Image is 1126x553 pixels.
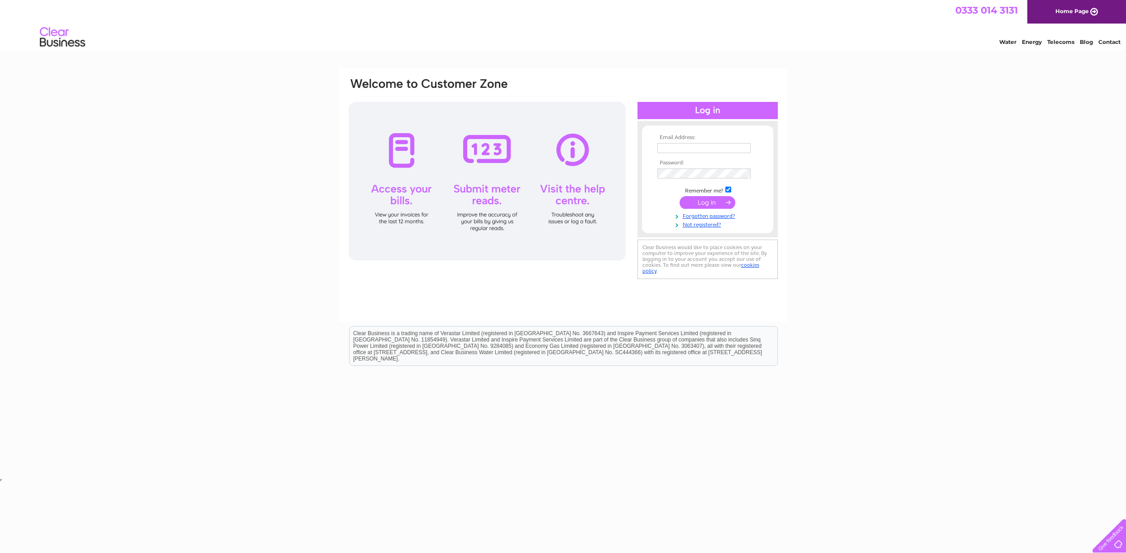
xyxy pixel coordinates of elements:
a: Energy [1022,38,1042,45]
a: Forgotten password? [657,211,760,220]
a: Not registered? [657,220,760,228]
div: Clear Business would like to place cookies on your computer to improve your experience of the sit... [637,240,778,279]
td: Remember me? [655,185,760,194]
div: Clear Business is a trading name of Verastar Limited (registered in [GEOGRAPHIC_DATA] No. 3667643... [350,5,777,44]
th: Password: [655,160,760,166]
a: 0333 014 3131 [955,5,1018,16]
a: Telecoms [1047,38,1074,45]
input: Submit [680,196,735,209]
a: Contact [1098,38,1121,45]
a: Water [999,38,1016,45]
a: cookies policy [642,262,759,274]
a: Blog [1080,38,1093,45]
th: Email Address: [655,135,760,141]
img: logo.png [39,24,86,51]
